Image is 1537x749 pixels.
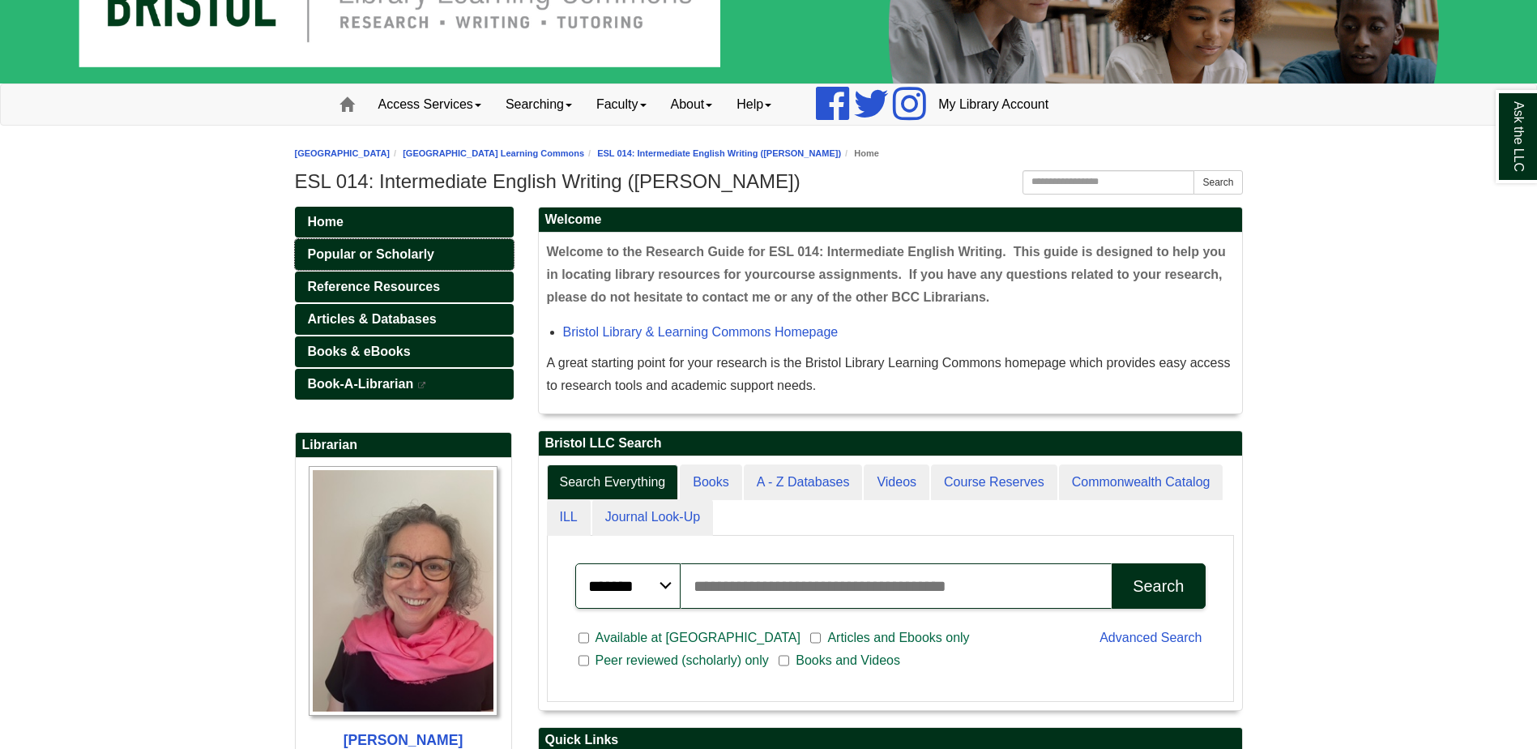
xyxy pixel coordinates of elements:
a: Help [724,84,783,125]
a: ESL 014: Intermediate English Writing ([PERSON_NAME]) [597,148,841,158]
span: Reference Resources [308,280,441,293]
a: Faculty [584,84,659,125]
input: Books and Videos [779,653,789,668]
span: . If you have any questions related to your research, please do not hesitate to contact me or any... [547,267,1223,304]
a: Advanced Search [1099,631,1202,644]
span: Books & eBooks [308,345,411,358]
span: Articles & Databases [308,312,437,326]
a: [GEOGRAPHIC_DATA] Learning Commons [403,148,584,158]
a: Book-A-Librarian [295,369,514,400]
span: Welcome to the Research Guide for ESL 014: Intermediate English Writing [547,245,1003,259]
img: Profile Photo [309,466,498,716]
span: Book-A-Librarian [308,377,414,391]
h2: Librarian [296,433,511,458]
span: Popular or Scholarly [308,247,434,261]
input: Peer reviewed (scholarly) only [579,653,589,668]
a: Videos [864,464,929,501]
h1: ESL 014: Intermediate English Writing ([PERSON_NAME]) [295,170,1243,193]
span: Articles and Ebooks only [821,628,976,648]
a: Popular or Scholarly [295,239,514,270]
a: Bristol Library & Learning Commons Homepage [563,325,839,339]
a: Access Services [366,84,493,125]
a: Books [680,464,741,501]
a: ILL [547,499,591,536]
a: Articles & Databases [295,304,514,335]
li: Home [841,146,879,161]
h2: Welcome [539,208,1242,233]
div: Search [1133,577,1184,596]
h2: Bristol LLC Search [539,431,1242,456]
a: Home [295,207,514,238]
a: Commonwealth Catalog [1059,464,1223,501]
span: Home [308,215,344,229]
a: About [659,84,725,125]
button: Search [1193,170,1242,195]
span: course assignments [773,267,899,281]
nav: breadcrumb [295,146,1243,161]
span: . This guide is designed to help you in locating library resources for your [547,245,1226,281]
a: Searching [493,84,584,125]
a: A - Z Databases [744,464,863,501]
span: Books and Videos [789,651,907,670]
button: Search [1112,563,1205,609]
a: My Library Account [926,84,1061,125]
input: Articles and Ebooks only [810,631,821,645]
a: [GEOGRAPHIC_DATA] [295,148,391,158]
a: Search Everything [547,464,679,501]
span: Peer reviewed (scholarly) only [589,651,775,670]
a: Course Reserves [931,464,1057,501]
input: Available at [GEOGRAPHIC_DATA] [579,631,589,645]
a: Reference Resources [295,272,514,302]
a: Journal Look-Up [592,499,713,536]
span: Available at [GEOGRAPHIC_DATA] [589,628,807,648]
i: This link opens in a new window [417,382,427,389]
p: A great starting point for your research is the Bristol Library Learning Commons homepage which p... [547,352,1234,397]
a: Books & eBooks [295,336,514,367]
